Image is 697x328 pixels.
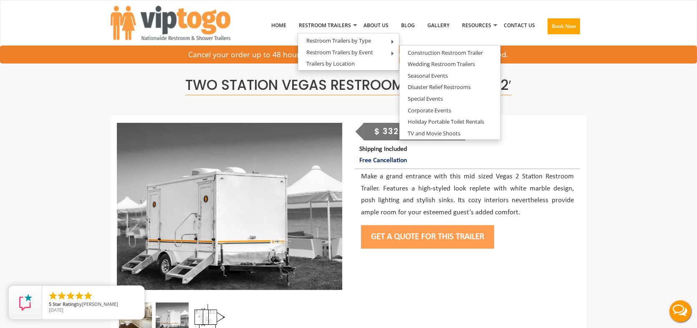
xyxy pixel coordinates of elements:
[298,36,379,46] a: Restroom Trailers by Type
[399,48,491,58] a: Construction Restroom Trailer
[399,128,469,139] a: TV and Movie Shoots
[548,18,580,34] button: Book Now
[293,4,357,47] a: Restroom Trailers
[357,4,395,47] a: About Us
[361,232,494,241] a: Get a Quote for this Trailer
[53,301,76,307] span: Star Rating
[298,47,381,58] a: Restroom Trailers by Event
[364,123,465,140] div: $ 3321 per month
[265,4,293,47] a: Home
[541,4,586,52] a: Book Now
[359,144,580,166] p: Shipping Included
[497,4,541,47] a: Contact Us
[83,291,93,301] li: 
[17,294,34,311] img: Review Rating
[49,301,51,307] span: 5
[48,291,58,301] li: 
[66,291,76,301] li: 
[298,58,363,69] a: Trailers by Location
[117,123,342,290] img: Side view of two station restroom trailer with separate doors for males and females
[57,291,67,301] li: 
[399,59,483,69] a: Wedding Restroom Trailers
[664,295,697,328] button: Live Chat
[399,82,479,92] a: Disaster Relief Restrooms
[185,75,511,95] span: Two Station Vegas Restroom Trailer : 7′ x 12′
[399,105,460,116] a: Corporate Events
[399,117,492,127] a: Holiday Portable Toilet Rentals
[421,4,456,47] a: Gallery
[361,225,494,249] button: Get a Quote for this Trailer
[111,6,230,40] img: VIPTOGO
[359,157,407,164] span: Free Cancellation
[399,94,451,104] a: Special Events
[456,4,497,47] a: Resources
[82,301,118,307] span: [PERSON_NAME]
[49,302,138,308] span: by
[361,171,574,219] p: Make a grand entrance with this mid sized Vegas 2 Station Restroom Trailer. Features a high-style...
[399,71,456,81] a: Seasonal Events
[49,307,63,313] span: [DATE]
[74,291,84,301] li: 
[395,4,421,47] a: Blog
